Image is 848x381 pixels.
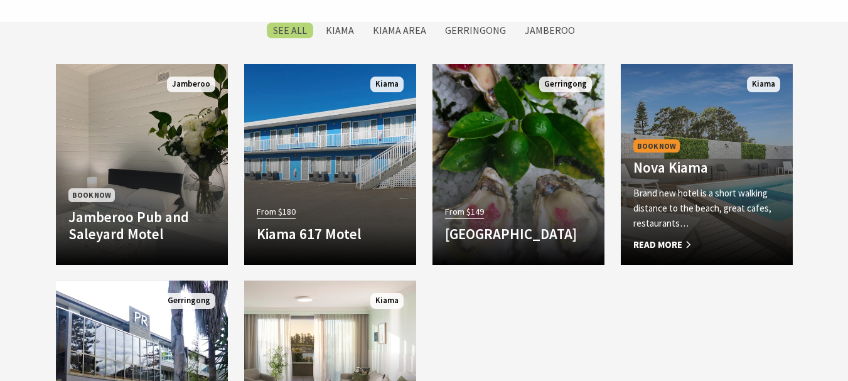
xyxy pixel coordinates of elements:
span: From $180 [257,205,296,219]
a: From $180 Kiama 617 Motel Kiama [244,64,416,265]
span: Kiama [370,77,404,92]
a: Book Now Nova Kiama Brand new hotel is a short walking distance to the beach, great cafes, restau... [621,64,793,265]
h4: Nova Kiama [633,159,780,176]
span: Book Now [633,139,680,153]
h4: Jamberoo Pub and Saleyard Motel [68,208,215,243]
a: From $149 [GEOGRAPHIC_DATA] Gerringong [432,64,604,265]
span: Jamberoo [167,77,215,92]
label: Kiama Area [367,23,432,38]
p: Brand new hotel is a short walking distance to the beach, great cafes, restaurants… [633,186,780,231]
span: Kiama [370,293,404,309]
span: Book Now [68,188,115,201]
label: Gerringong [439,23,512,38]
a: Book Now Jamberoo Pub and Saleyard Motel Jamberoo [56,64,228,265]
label: Jamberoo [518,23,581,38]
span: From $149 [445,205,484,219]
span: Gerringong [539,77,592,92]
h4: [GEOGRAPHIC_DATA] [445,225,592,243]
span: Kiama [747,77,780,92]
span: Read More [633,237,780,252]
span: Gerringong [163,293,215,309]
label: SEE All [267,23,313,38]
label: Kiama [319,23,360,38]
h4: Kiama 617 Motel [257,225,404,243]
